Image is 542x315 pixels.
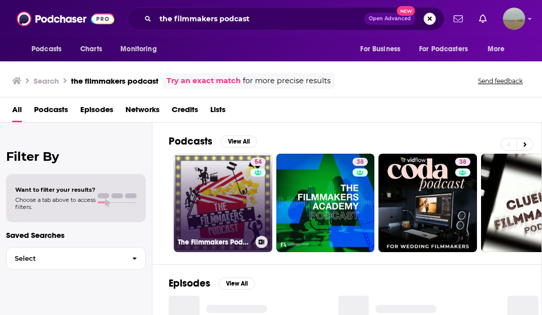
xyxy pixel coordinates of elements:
span: New [397,6,415,16]
a: PodcastsView All [169,135,257,148]
h3: The Filmmakers Podcast [178,238,251,247]
span: 38 [357,157,364,167]
button: open menu [481,40,518,59]
input: Search podcasts, credits, & more... [155,11,364,27]
img: User Profile [503,8,525,30]
button: open menu [24,40,75,59]
a: EpisodesView All [169,277,255,290]
button: open menu [412,40,483,59]
button: View All [220,135,257,148]
a: Charts [74,40,108,59]
button: Select [6,247,146,270]
h2: Episodes [169,277,210,290]
a: 38 [276,154,375,252]
a: 38 [353,158,368,166]
span: Monitoring [120,42,156,56]
button: Send feedback [475,77,526,85]
span: Select [7,255,124,262]
img: Podchaser - Follow, Share and Rate Podcasts [17,9,114,28]
h3: the filmmakers podcast [71,76,158,86]
span: Want to filter your results? [15,186,95,193]
button: Open AdvancedNew [364,13,416,25]
span: 38 [459,157,466,167]
span: Open Advanced [369,16,411,21]
span: Logged in as shenderson [503,8,525,30]
a: Credits [172,101,198,122]
a: Lists [210,101,226,122]
a: All [12,101,22,122]
h2: Filter By [6,149,146,164]
h2: Podcasts [169,135,212,148]
span: 54 [254,157,262,167]
button: open menu [353,40,413,59]
a: Networks [125,101,160,122]
span: For Podcasters [419,42,468,56]
p: Saved Searches [6,230,146,240]
span: Podcasts [31,42,61,56]
a: Episodes [80,101,113,122]
h3: Search [34,76,59,86]
button: Show profile menu [503,8,525,30]
div: Search podcasts, credits, & more... [127,7,444,30]
span: Charts [80,42,102,56]
a: 54 [250,158,266,166]
span: Choose a tab above to access filters. [15,196,95,211]
a: 54The Filmmakers Podcast [174,154,272,252]
span: More [488,42,505,56]
a: Show notifications dropdown [450,10,467,27]
button: View All [218,277,255,290]
a: Podcasts [34,101,68,122]
button: open menu [113,40,170,59]
a: 38 [378,154,477,252]
a: Show notifications dropdown [475,10,491,27]
span: for more precise results [243,75,331,87]
a: 38 [455,158,470,166]
a: Try an exact match [167,75,241,87]
span: For Business [360,42,400,56]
